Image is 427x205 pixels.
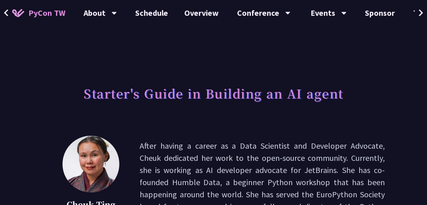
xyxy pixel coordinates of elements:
[84,81,343,105] h1: Starter's Guide in Building an AI agent
[28,7,65,19] span: PyCon TW
[4,3,73,23] a: PyCon TW
[63,136,119,192] img: Cheuk Ting Ho
[12,9,24,17] img: Home icon of PyCon TW 2025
